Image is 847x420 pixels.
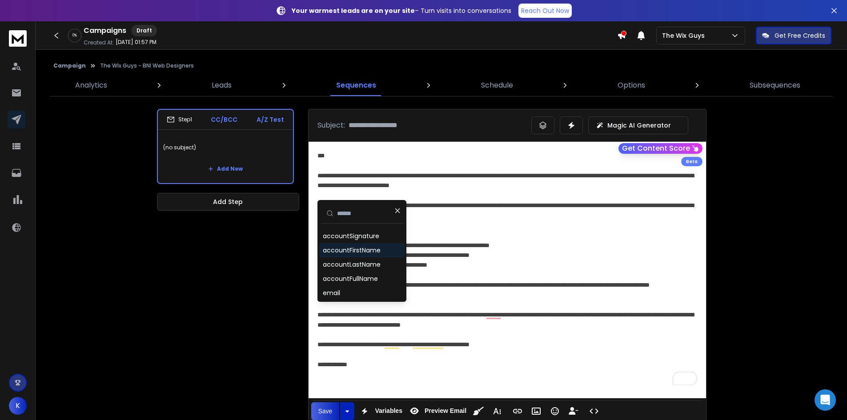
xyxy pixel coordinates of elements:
button: Insert Link (Ctrl+K) [509,402,526,420]
p: Reach Out Now [521,6,569,15]
p: Magic AI Generator [607,121,671,130]
button: K [9,397,27,415]
span: Preview Email [423,407,468,415]
p: Leads [212,80,232,91]
span: Variables [373,407,404,415]
button: More Text [489,402,506,420]
button: Preview Email [406,402,468,420]
button: Add Step [157,193,299,211]
p: (no subject) [163,135,288,160]
h1: Campaigns [84,25,126,36]
div: To enrich screen reader interactions, please activate Accessibility in Grammarly extension settings [309,142,706,394]
a: Reach Out Now [518,4,572,18]
button: Get Content Score [618,143,702,154]
p: A/Z Test [257,115,284,124]
a: Subsequences [744,75,806,96]
a: Sequences [331,75,381,96]
button: Clean HTML [470,402,487,420]
p: The WIx Guys - BNI Web Designers [100,62,194,69]
div: accountSignature [323,232,379,240]
strong: Your warmest leads are on your site [292,6,415,15]
button: Magic AI Generator [588,116,688,134]
img: logo [9,30,27,47]
div: accountLastName [323,260,381,269]
p: Subject: [317,120,345,131]
p: [DATE] 01:57 PM [116,39,157,46]
p: Sequences [336,80,376,91]
p: – Turn visits into conversations [292,6,511,15]
li: Step1CC/BCCA/Z Test(no subject)Add New [157,109,294,184]
p: Created At: [84,39,114,46]
button: Save [311,402,340,420]
button: Variables [356,402,404,420]
div: email [323,288,340,297]
a: Schedule [476,75,518,96]
div: Open Intercom Messenger [815,389,836,411]
div: Draft [132,25,157,36]
button: Campaign [53,62,86,69]
button: Insert Image (Ctrl+P) [528,402,545,420]
div: Step 1 [167,116,192,124]
p: CC/BCC [211,115,237,124]
a: Leads [206,75,237,96]
button: Emoticons [546,402,563,420]
p: The Wix Guys [662,31,708,40]
button: Get Free Credits [756,27,831,44]
p: Schedule [481,80,513,91]
p: Get Free Credits [775,31,825,40]
p: 0 % [72,33,77,38]
p: Analytics [75,80,107,91]
div: accountFullName [323,274,378,283]
div: Beta [681,157,702,166]
p: Options [618,80,645,91]
div: accountFirstName [323,246,381,255]
button: Add New [201,160,250,178]
a: Options [612,75,650,96]
a: Analytics [70,75,112,96]
button: Insert Unsubscribe Link [565,402,582,420]
p: Subsequences [750,80,800,91]
button: Code View [586,402,602,420]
